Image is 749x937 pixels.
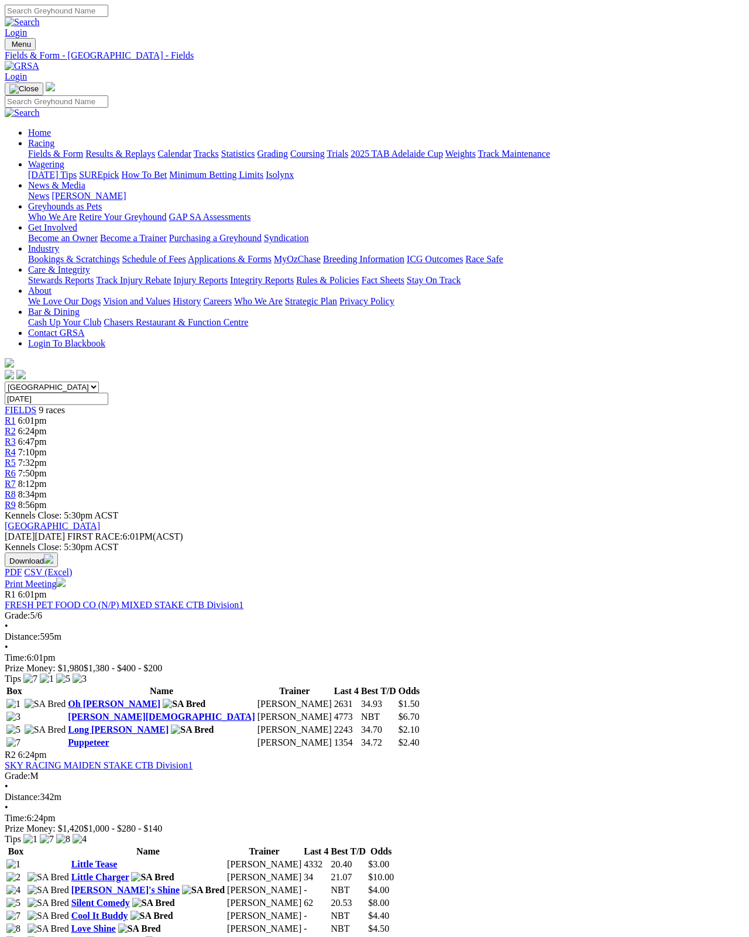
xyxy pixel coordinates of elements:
a: Who We Are [28,212,77,222]
img: logo-grsa-white.png [46,82,55,91]
span: $1,380 - $400 - $200 [84,663,163,673]
span: 8:12pm [18,479,47,489]
span: • [5,621,8,631]
span: 6:24pm [18,750,47,760]
img: 4 [6,885,20,895]
a: Login [5,71,27,81]
th: Last 4 [303,846,329,857]
a: ICG Outcomes [407,254,463,264]
img: 5 [6,898,20,908]
a: Injury Reports [173,275,228,285]
span: $10.00 [368,872,394,882]
img: twitter.svg [16,370,26,379]
img: logo-grsa-white.png [5,358,14,368]
img: printer.svg [56,578,66,587]
a: Silent Comedy [71,898,130,908]
span: $4.50 [368,924,389,933]
span: 6:24pm [18,426,47,436]
a: Strategic Plan [285,296,337,306]
a: Stewards Reports [28,275,94,285]
a: Track Maintenance [478,149,550,159]
span: $3.00 [368,859,389,869]
a: About [28,286,51,296]
img: 1 [23,834,37,845]
td: 34.70 [360,724,397,736]
a: Applications & Forms [188,254,272,264]
img: 2 [6,872,20,883]
a: Love Shine [71,924,116,933]
td: NBT [360,711,397,723]
span: [DATE] [5,531,65,541]
a: [PERSON_NAME] [51,191,126,201]
img: 5 [6,725,20,735]
img: SA Bred [28,885,69,895]
span: 9 races [39,405,65,415]
a: Fact Sheets [362,275,404,285]
div: Bar & Dining [28,317,744,328]
a: How To Bet [122,170,167,180]
td: [PERSON_NAME] [226,923,302,935]
a: Little Tease [71,859,118,869]
a: Little Charger [71,872,129,882]
td: 20.53 [330,897,366,909]
th: Name [71,846,225,857]
span: $8.00 [368,898,389,908]
button: Download [5,552,58,567]
a: FIELDS [5,405,36,415]
td: [PERSON_NAME] [257,698,332,710]
div: Prize Money: $1,420 [5,823,744,834]
a: [GEOGRAPHIC_DATA] [5,521,100,531]
span: Box [8,846,24,856]
img: 4 [73,834,87,845]
span: Distance: [5,792,40,802]
a: R7 [5,479,16,489]
td: - [303,910,329,922]
div: 342m [5,792,744,802]
a: Cool It Buddy [71,911,128,921]
th: Odds [367,846,394,857]
span: Box [6,686,22,696]
img: 3 [73,674,87,684]
a: Track Injury Rebate [96,275,171,285]
button: Toggle navigation [5,83,43,95]
span: R6 [5,468,16,478]
a: 2025 TAB Adelaide Cup [351,149,443,159]
img: 7 [6,737,20,748]
span: $1.50 [398,699,420,709]
a: GAP SA Assessments [169,212,251,222]
a: Contact GRSA [28,328,84,338]
div: News & Media [28,191,744,201]
a: R1 [5,416,16,425]
img: 7 [40,834,54,845]
a: [PERSON_NAME]'s Shine [71,885,180,895]
span: Time: [5,813,27,823]
a: R5 [5,458,16,468]
span: R1 [5,589,16,599]
a: Fields & Form [28,149,83,159]
a: Bar & Dining [28,307,80,317]
span: $2.40 [398,737,420,747]
span: 7:32pm [18,458,47,468]
span: 6:01PM(ACST) [67,531,183,541]
a: News [28,191,49,201]
span: Tips [5,674,21,684]
th: Odds [398,685,420,697]
a: Trials [327,149,348,159]
a: Chasers Restaurant & Function Centre [104,317,248,327]
img: 1 [40,674,54,684]
a: Purchasing a Greyhound [169,233,262,243]
a: History [173,296,201,306]
span: Grade: [5,610,30,620]
a: R4 [5,447,16,457]
img: SA Bred [25,725,66,735]
td: [PERSON_NAME] [226,884,302,896]
a: SUREpick [79,170,119,180]
a: Stay On Track [407,275,461,285]
a: Calendar [157,149,191,159]
th: Last 4 [334,685,359,697]
span: $6.70 [398,712,420,722]
img: SA Bred [28,911,69,921]
a: [DATE] Tips [28,170,77,180]
img: 7 [23,674,37,684]
img: 1 [6,859,20,870]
